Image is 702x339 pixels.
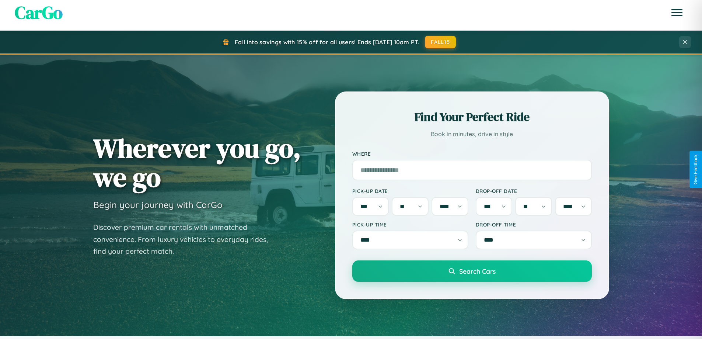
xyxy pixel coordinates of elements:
span: CarGo [15,0,63,25]
div: Give Feedback [693,155,698,184]
label: Where [352,151,592,157]
label: Pick-up Date [352,188,468,194]
button: Open menu [667,2,687,23]
p: Discover premium car rentals with unmatched convenience. From luxury vehicles to everyday rides, ... [93,221,277,257]
label: Pick-up Time [352,221,468,228]
h1: Wherever you go, we go [93,134,301,192]
button: FALL15 [425,36,456,48]
button: Search Cars [352,260,592,282]
label: Drop-off Time [476,221,592,228]
span: Fall into savings with 15% off for all users! Ends [DATE] 10am PT. [235,38,419,46]
span: Search Cars [459,267,496,275]
h2: Find Your Perfect Ride [352,109,592,125]
label: Drop-off Date [476,188,592,194]
h3: Begin your journey with CarGo [93,199,223,210]
p: Book in minutes, drive in style [352,129,592,139]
